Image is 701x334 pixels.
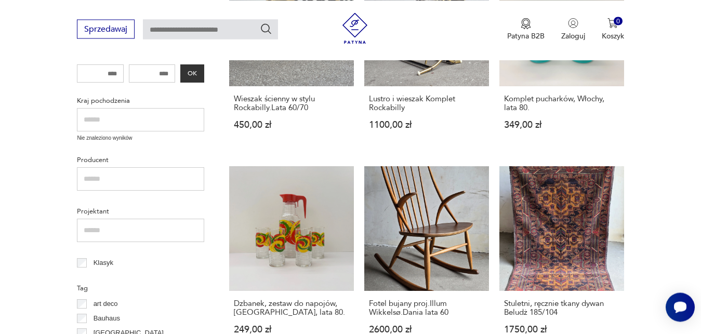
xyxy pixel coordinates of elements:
[77,154,204,166] p: Producent
[507,18,545,41] a: Ikona medaluPatyna B2B
[369,325,484,334] p: 2600,00 zł
[369,121,484,129] p: 1100,00 zł
[260,22,272,35] button: Szukaj
[77,95,204,106] p: Kraj pochodzenia
[234,299,349,317] h3: Dzbanek, zestaw do napojów, [GEOGRAPHIC_DATA], lata 80.
[369,95,484,112] h3: Lustro i wieszak Komplet Rockabilly
[77,134,204,142] p: Nie znaleziono wyników
[234,325,349,334] p: 249,00 zł
[521,18,531,29] img: Ikona medalu
[561,31,585,41] p: Zaloguj
[180,64,204,83] button: OK
[504,299,619,317] h3: Stuletni, ręcznie tkany dywan Beludż 185/104
[561,18,585,41] button: Zaloguj
[504,95,619,112] h3: Komplet pucharków, Włochy, lata 80.
[614,17,623,25] div: 0
[507,31,545,41] p: Patyna B2B
[94,298,118,310] p: art deco
[666,292,695,322] iframe: Smartsupp widget button
[504,121,619,129] p: 349,00 zł
[77,19,135,38] button: Sprzedawaj
[607,18,618,28] img: Ikona koszyka
[369,299,484,317] h3: Fotel bujany proj.Illum Wikkelsø.Dania lata 60
[234,95,349,112] h3: Wieszak ścienny w stylu Rockabilly.Lata 60/70
[602,31,624,41] p: Koszyk
[77,26,135,33] a: Sprzedawaj
[77,283,204,294] p: Tag
[504,325,619,334] p: 1750,00 zł
[94,257,113,269] p: Klasyk
[77,206,204,217] p: Projektant
[602,18,624,41] button: 0Koszyk
[234,121,349,129] p: 450,00 zł
[507,18,545,41] button: Patyna B2B
[568,18,578,28] img: Ikonka użytkownika
[339,12,371,44] img: Patyna - sklep z meblami i dekoracjami vintage
[94,313,120,324] p: Bauhaus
